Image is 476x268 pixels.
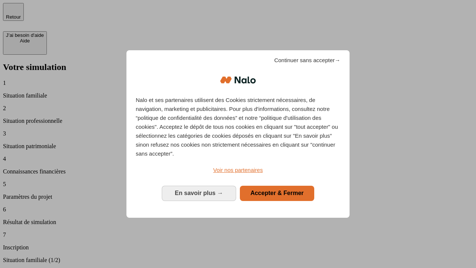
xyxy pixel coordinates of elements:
span: Accepter & Fermer [250,190,303,196]
a: Voir nos partenaires [136,166,340,175]
p: Nalo et ses partenaires utilisent des Cookies strictement nécessaires, de navigation, marketing e... [136,96,340,158]
span: Voir nos partenaires [213,167,263,173]
button: Accepter & Fermer: Accepter notre traitement des données et fermer [240,186,314,201]
img: Logo [220,69,256,91]
div: Bienvenue chez Nalo Gestion du consentement [126,50,350,217]
span: En savoir plus → [175,190,223,196]
button: En savoir plus: Configurer vos consentements [162,186,236,201]
span: Continuer sans accepter→ [274,56,340,65]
